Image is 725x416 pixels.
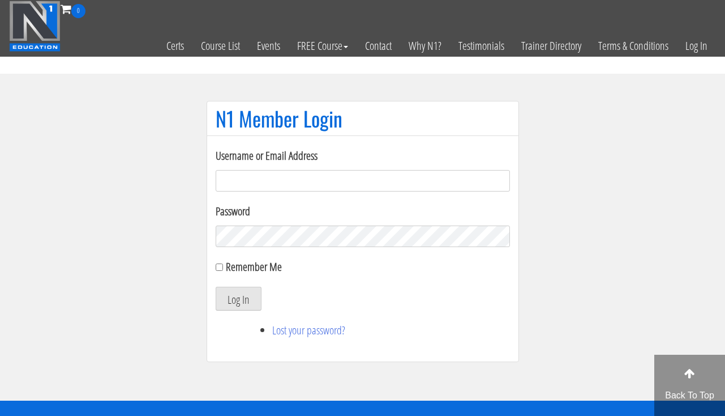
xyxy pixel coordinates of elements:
[272,322,345,338] a: Lost your password?
[289,18,357,74] a: FREE Course
[513,18,590,74] a: Trainer Directory
[248,18,289,74] a: Events
[192,18,248,74] a: Course List
[216,203,510,220] label: Password
[226,259,282,274] label: Remember Me
[216,287,261,311] button: Log In
[450,18,513,74] a: Testimonials
[61,1,85,16] a: 0
[357,18,400,74] a: Contact
[71,4,85,18] span: 0
[400,18,450,74] a: Why N1?
[216,107,510,130] h1: N1 Member Login
[9,1,61,52] img: n1-education
[590,18,677,74] a: Terms & Conditions
[216,147,510,164] label: Username or Email Address
[158,18,192,74] a: Certs
[677,18,716,74] a: Log In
